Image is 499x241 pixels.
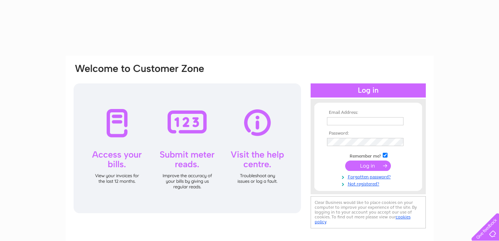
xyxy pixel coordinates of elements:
[311,196,426,228] div: Clear Business would like to place cookies on your computer to improve your experience of the sit...
[345,161,391,171] input: Submit
[325,152,411,159] td: Remember me?
[327,173,411,180] a: Forgotten password?
[325,110,411,115] th: Email Address:
[327,180,411,187] a: Not registered?
[325,131,411,136] th: Password:
[315,214,411,224] a: cookies policy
